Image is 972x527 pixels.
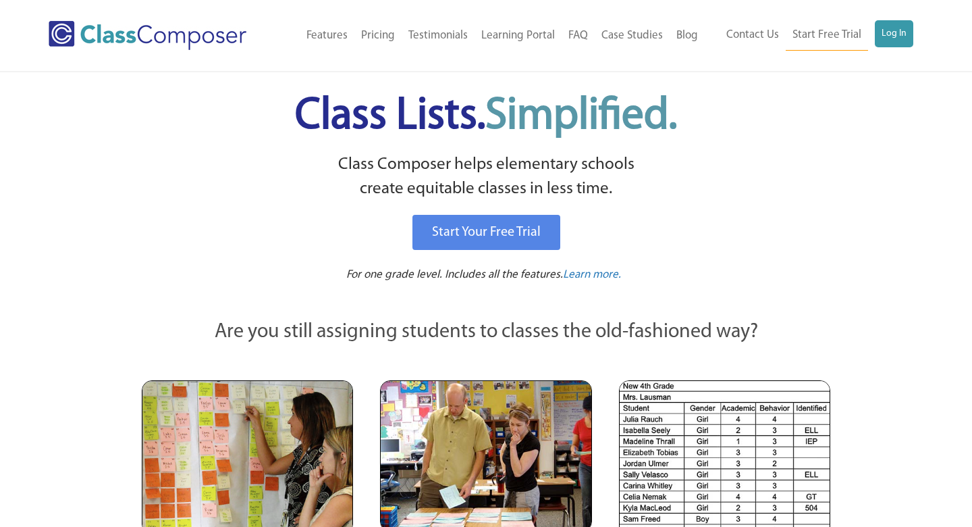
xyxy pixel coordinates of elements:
[485,95,677,139] span: Simplified.
[346,269,563,280] span: For one grade level. Includes all the features.
[720,20,786,50] a: Contact Us
[670,21,705,51] a: Blog
[875,20,913,47] a: Log In
[705,20,913,51] nav: Header Menu
[432,226,541,239] span: Start Your Free Trial
[354,21,402,51] a: Pricing
[142,318,830,347] p: Are you still assigning students to classes the old-fashioned way?
[475,21,562,51] a: Learning Portal
[140,153,832,202] p: Class Composer helps elementary schools create equitable classes in less time.
[595,21,670,51] a: Case Studies
[277,21,705,51] nav: Header Menu
[563,267,621,284] a: Learn more.
[786,20,868,51] a: Start Free Trial
[402,21,475,51] a: Testimonials
[295,95,677,139] span: Class Lists.
[562,21,595,51] a: FAQ
[412,215,560,250] a: Start Your Free Trial
[49,21,246,50] img: Class Composer
[300,21,354,51] a: Features
[563,269,621,280] span: Learn more.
